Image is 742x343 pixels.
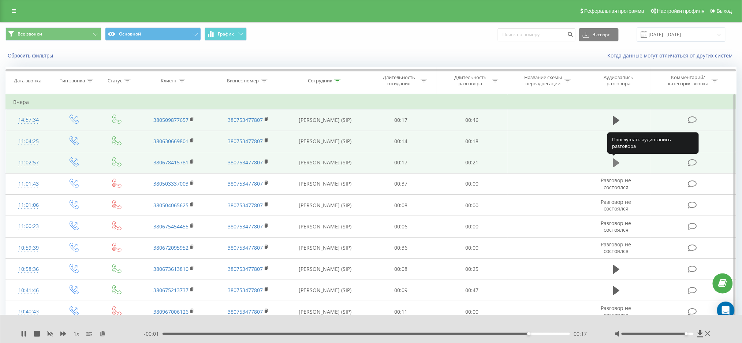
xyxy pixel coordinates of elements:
td: 00:46 [436,109,508,131]
span: - 00:01 [144,330,163,338]
td: 00:00 [436,195,508,216]
td: [PERSON_NAME] (SIP) [285,131,365,152]
td: [PERSON_NAME] (SIP) [285,195,365,216]
div: Статус [108,78,122,84]
div: Дата звонка [14,78,41,84]
td: [PERSON_NAME] (SIP) [285,301,365,323]
div: Тип звонка [60,78,85,84]
a: 380753477807 [228,116,263,123]
td: [PERSON_NAME] (SIP) [285,216,365,237]
button: Все звонки [5,27,101,41]
div: Прослушать аудиозапись разговора [607,132,699,154]
a: 380504065625 [153,202,189,209]
button: Экспорт [579,28,619,41]
div: Длительность разговора [451,74,490,87]
a: 380753477807 [228,223,263,230]
td: 00:25 [436,258,508,280]
span: Разговор не состоялся [601,241,631,254]
td: 00:36 [365,237,437,258]
a: 380672095952 [153,244,189,251]
td: 00:00 [436,237,508,258]
td: [PERSON_NAME] (SIP) [285,109,365,131]
span: Разговор не состоялся [601,220,631,233]
a: 380753477807 [228,308,263,315]
div: 11:02:57 [13,156,44,170]
td: 00:37 [365,173,437,194]
div: Название схемы переадресации [523,74,563,87]
div: Бизнес номер [227,78,259,84]
div: Accessibility label [685,332,688,335]
button: Основной [105,27,201,41]
span: Настройки профиля [657,8,705,14]
span: Разговор не состоялся [601,198,631,212]
div: Сотрудник [308,78,332,84]
span: Реферальная программа [584,8,644,14]
td: [PERSON_NAME] (SIP) [285,152,365,173]
div: Accessibility label [527,332,530,335]
span: Разговор не состоялся [601,305,631,318]
td: 00:18 [436,131,508,152]
div: 11:01:06 [13,198,44,212]
td: Вчера [6,95,737,109]
div: Комментарий/категория звонка [667,74,710,87]
div: 10:40:43 [13,305,44,319]
div: 10:41:46 [13,283,44,298]
span: 00:17 [574,330,587,338]
td: [PERSON_NAME] (SIP) [285,258,365,280]
input: Поиск по номеру [498,28,575,41]
td: 00:06 [365,216,437,237]
a: 380673613810 [153,265,189,272]
td: [PERSON_NAME] (SIP) [285,280,365,301]
span: Выход [717,8,732,14]
span: Разговор не состоялся [601,177,631,190]
div: 10:58:36 [13,262,44,276]
div: 11:04:25 [13,134,44,149]
td: 00:11 [365,301,437,323]
td: 00:14 [365,131,437,152]
td: 00:17 [365,109,437,131]
td: 00:00 [436,301,508,323]
a: 380753477807 [228,244,263,251]
a: 380753477807 [228,202,263,209]
td: [PERSON_NAME] (SIP) [285,173,365,194]
td: [PERSON_NAME] (SIP) [285,237,365,258]
td: 00:17 [365,152,437,173]
div: Клиент [161,78,177,84]
a: 380675454455 [153,223,189,230]
div: Длительность ожидания [380,74,419,87]
a: 380678415781 [153,159,189,166]
div: 14:57:34 [13,113,44,127]
td: 00:08 [365,195,437,216]
div: 10:59:39 [13,241,44,255]
div: Open Intercom Messenger [717,302,735,319]
span: Все звонки [18,31,42,37]
div: Аудиозапись разговора [595,74,642,87]
a: 380753477807 [228,287,263,294]
a: 380753477807 [228,138,263,145]
a: 380967006126 [153,308,189,315]
td: 00:09 [365,280,437,301]
a: 380753477807 [228,265,263,272]
a: 380753477807 [228,180,263,187]
span: График [218,31,234,37]
td: 00:47 [436,280,508,301]
a: 380675213737 [153,287,189,294]
a: 380630669801 [153,138,189,145]
a: 380503337003 [153,180,189,187]
button: График [205,27,247,41]
a: 380509877657 [153,116,189,123]
td: 00:00 [436,173,508,194]
td: 00:08 [365,258,437,280]
span: 1 x [74,330,79,338]
td: 00:00 [436,216,508,237]
td: 00:21 [436,152,508,173]
a: 380753477807 [228,159,263,166]
button: Сбросить фильтры [5,52,57,59]
a: Когда данные могут отличаться от других систем [608,52,737,59]
div: 11:00:23 [13,219,44,234]
div: 11:01:43 [13,177,44,191]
